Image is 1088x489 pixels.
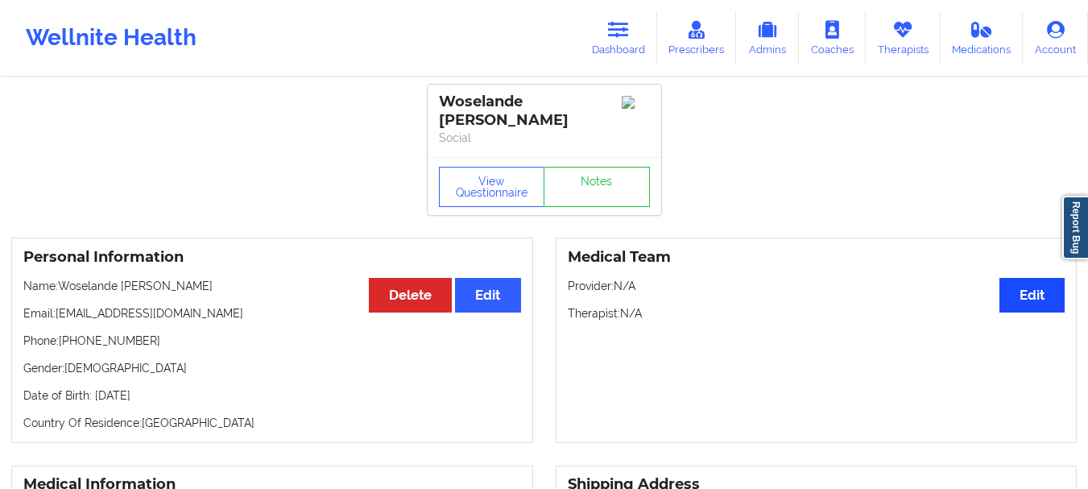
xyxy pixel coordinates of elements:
[941,11,1024,64] a: Medications
[736,11,799,64] a: Admins
[23,248,521,267] h3: Personal Information
[568,278,1065,294] p: Provider: N/A
[23,305,521,321] p: Email: [EMAIL_ADDRESS][DOMAIN_NAME]
[568,248,1065,267] h3: Medical Team
[439,93,650,130] div: Woselande [PERSON_NAME]
[23,360,521,376] p: Gender: [DEMOGRAPHIC_DATA]
[439,130,650,146] p: Social
[439,167,545,207] button: View Questionnaire
[369,278,452,313] button: Delete
[1062,196,1088,259] a: Report Bug
[866,11,941,64] a: Therapists
[455,278,520,313] button: Edit
[568,305,1065,321] p: Therapist: N/A
[580,11,657,64] a: Dashboard
[999,278,1065,313] button: Edit
[799,11,866,64] a: Coaches
[622,96,650,109] img: Image%2Fplaceholer-image.png
[1023,11,1088,64] a: Account
[23,278,521,294] p: Name: Woselande [PERSON_NAME]
[23,415,521,431] p: Country Of Residence: [GEOGRAPHIC_DATA]
[657,11,737,64] a: Prescribers
[23,333,521,349] p: Phone: [PHONE_NUMBER]
[23,387,521,404] p: Date of Birth: [DATE]
[544,167,650,207] a: Notes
